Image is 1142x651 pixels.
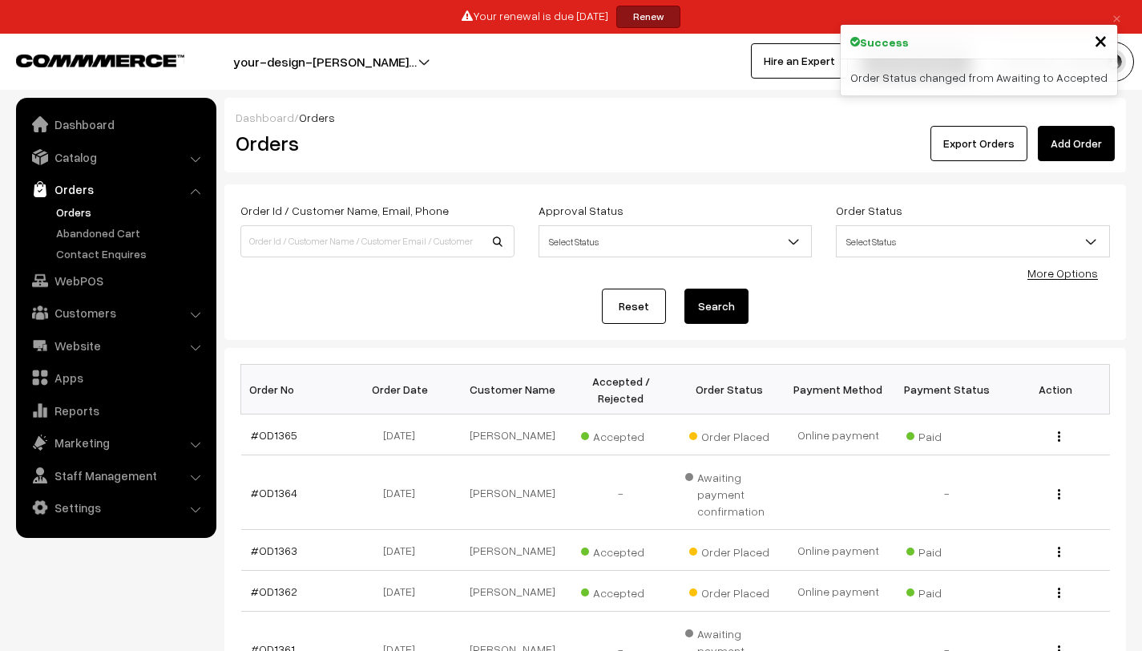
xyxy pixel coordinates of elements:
td: [PERSON_NAME] [458,414,567,455]
img: Menu [1058,547,1060,557]
th: Accepted / Rejected [567,365,676,414]
th: Customer Name [458,365,567,414]
a: Reports [20,396,211,425]
a: Reset [602,289,666,324]
label: Order Id / Customer Name, Email, Phone [240,202,449,219]
td: Online payment [784,414,893,455]
a: #OD1364 [251,486,297,499]
a: WebPOS [20,266,211,295]
label: Order Status [836,202,902,219]
a: Add Order [1038,126,1115,161]
a: Dashboard [20,110,211,139]
a: Customers [20,298,211,327]
span: Select Status [837,228,1109,256]
span: Select Status [539,225,813,257]
a: × [1106,7,1128,26]
a: #OD1363 [251,544,297,557]
label: Approval Status [539,202,623,219]
td: [PERSON_NAME] [458,530,567,571]
a: Orders [52,204,211,220]
span: Accepted [581,540,661,560]
a: Settings [20,493,211,522]
div: Order Status changed from Awaiting to Accepted [841,59,1117,95]
th: Order No [241,365,350,414]
span: Order Placed [689,540,769,560]
td: [DATE] [349,530,458,571]
span: Paid [906,540,987,560]
img: Menu [1058,431,1060,442]
th: Order Status [676,365,785,414]
input: Order Id / Customer Name / Customer Email / Customer Phone [240,225,515,257]
td: [PERSON_NAME] [458,571,567,612]
img: Menu [1058,588,1060,598]
button: Search [684,289,749,324]
a: Staff Management [20,461,211,490]
td: - [567,455,676,530]
button: Close [1094,28,1108,52]
span: Order Placed [689,580,769,601]
span: Accepted [581,580,661,601]
button: your-design-[PERSON_NAME]… [177,42,473,82]
td: [DATE] [349,571,458,612]
a: Orders [20,175,211,204]
a: Dashboard [236,111,294,124]
td: Online payment [784,530,893,571]
a: Renew [616,6,680,28]
a: Hire an Expert [751,43,848,79]
span: Paid [906,424,987,445]
h2: Orders [236,131,513,156]
td: Online payment [784,571,893,612]
span: Orders [299,111,335,124]
td: - [893,455,1002,530]
a: #OD1365 [251,428,297,442]
a: Contact Enquires [52,245,211,262]
img: Menu [1058,489,1060,499]
div: Your renewal is due [DATE] [6,6,1136,28]
button: Export Orders [930,126,1027,161]
span: Paid [906,580,987,601]
span: Order Placed [689,424,769,445]
th: Payment Method [784,365,893,414]
img: COMMMERCE [16,55,184,67]
td: [DATE] [349,455,458,530]
a: Catalog [20,143,211,172]
td: [DATE] [349,414,458,455]
a: #OD1362 [251,584,297,598]
td: [PERSON_NAME] [458,455,567,530]
a: More Options [1027,266,1098,280]
span: Select Status [539,228,812,256]
strong: Success [860,34,909,51]
span: Awaiting payment confirmation [685,465,775,520]
th: Order Date [349,365,458,414]
a: Abandoned Cart [52,224,211,241]
a: Website [20,331,211,360]
a: COMMMERCE [16,50,156,69]
span: × [1094,25,1108,55]
a: Apps [20,363,211,392]
span: Select Status [836,225,1110,257]
span: Accepted [581,424,661,445]
th: Payment Status [893,365,1002,414]
th: Action [1001,365,1110,414]
a: Marketing [20,428,211,457]
div: / [236,109,1115,126]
